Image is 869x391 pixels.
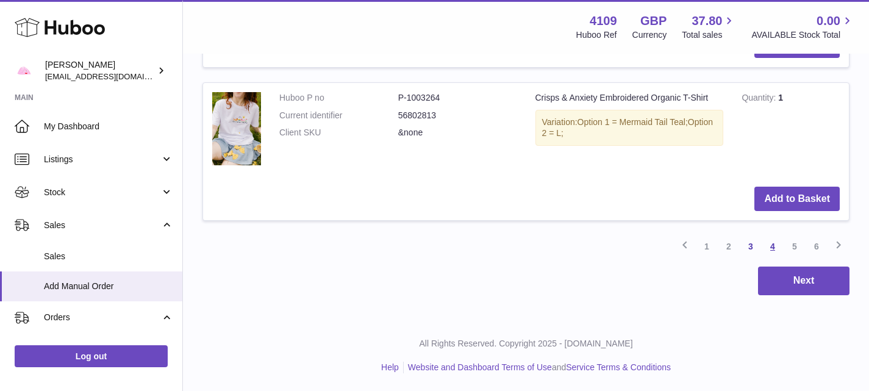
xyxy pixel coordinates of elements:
span: 37.80 [692,13,722,29]
a: Website and Dashboard Terms of Use [408,362,552,372]
strong: Quantity [742,93,778,106]
a: Log out [15,345,168,367]
dd: P-1003264 [398,92,517,104]
dt: Current identifier [279,110,398,121]
strong: GBP [640,13,667,29]
span: Add Manual Order [44,281,173,292]
div: Variation: [535,110,724,146]
td: 1 [732,83,849,178]
span: Sales [44,251,173,262]
img: Crisps & Anxiety Embroidered Organic T-Shirt [212,92,261,165]
button: Next [758,267,849,295]
td: Crisps & Anxiety Embroidered Organic T-Shirt [526,83,733,178]
a: 6 [806,235,828,257]
span: [EMAIL_ADDRESS][DOMAIN_NAME] [45,71,179,81]
span: Total sales [682,29,736,41]
span: 0.00 [817,13,840,29]
p: All Rights Reserved. Copyright 2025 - [DOMAIN_NAME] [193,338,859,350]
span: AVAILABLE Stock Total [751,29,854,41]
a: Service Terms & Conditions [566,362,671,372]
div: [PERSON_NAME] [45,59,155,82]
strong: 4109 [590,13,617,29]
li: and [404,362,671,373]
span: Orders [44,312,160,323]
span: My Dashboard [44,121,173,132]
span: Option 1 = Mermaid Tail Teal; [578,117,688,127]
a: 1 [696,235,718,257]
img: hello@limpetstore.com [15,62,33,80]
dd: 56802813 [398,110,517,121]
a: 5 [784,235,806,257]
span: Option 2 = L; [542,117,713,138]
dt: Client SKU [279,127,398,138]
div: Huboo Ref [576,29,617,41]
dt: Huboo P no [279,92,398,104]
span: Sales [44,220,160,231]
a: 37.80 Total sales [682,13,736,41]
button: Add to Basket [754,187,840,212]
a: 2 [718,235,740,257]
a: Help [381,362,399,372]
a: 0.00 AVAILABLE Stock Total [751,13,854,41]
div: Currency [632,29,667,41]
dd: &none [398,127,517,138]
a: 3 [740,235,762,257]
span: Listings [44,154,160,165]
span: Stock [44,187,160,198]
a: 4 [762,235,784,257]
